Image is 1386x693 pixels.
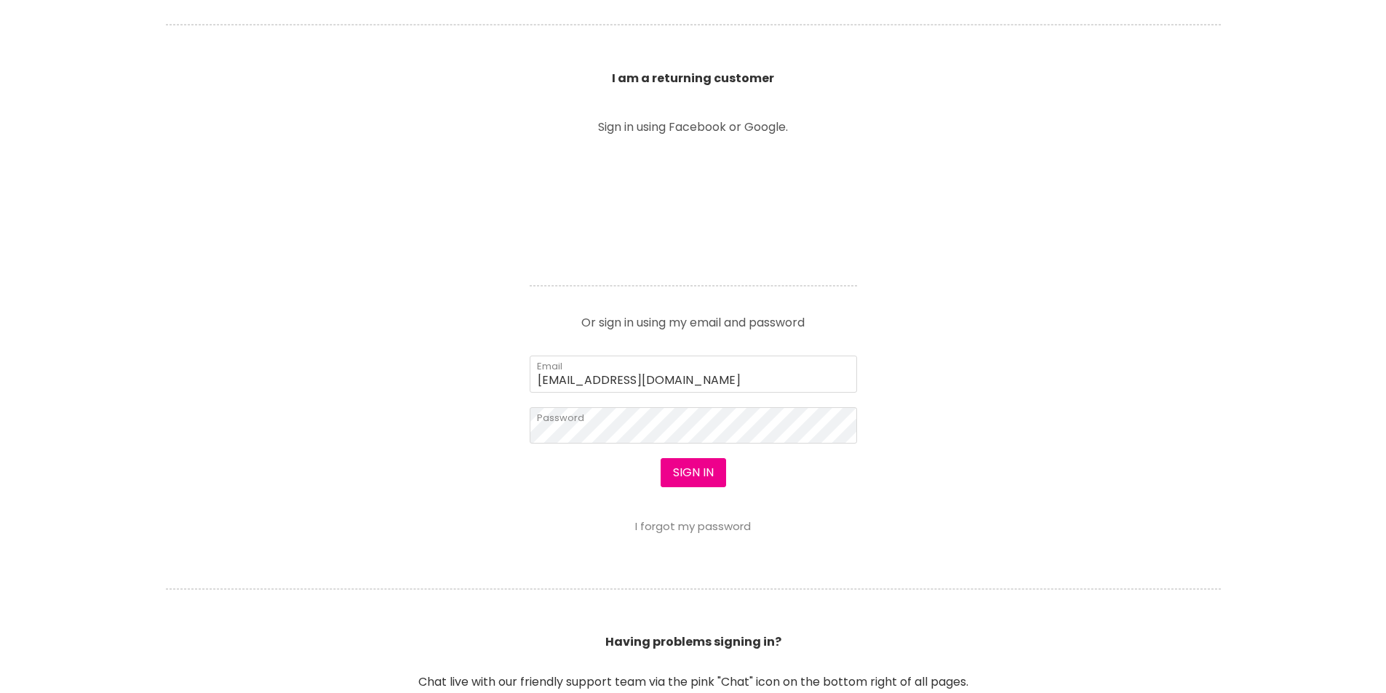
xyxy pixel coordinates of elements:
[635,518,751,534] a: I forgot my password
[605,633,781,650] b: Having problems signing in?
[530,153,857,263] iframe: Social Login Buttons
[530,121,857,133] p: Sign in using Facebook or Google.
[612,70,774,87] b: I am a returning customer
[661,458,726,487] button: Sign in
[530,305,857,329] p: Or sign in using my email and password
